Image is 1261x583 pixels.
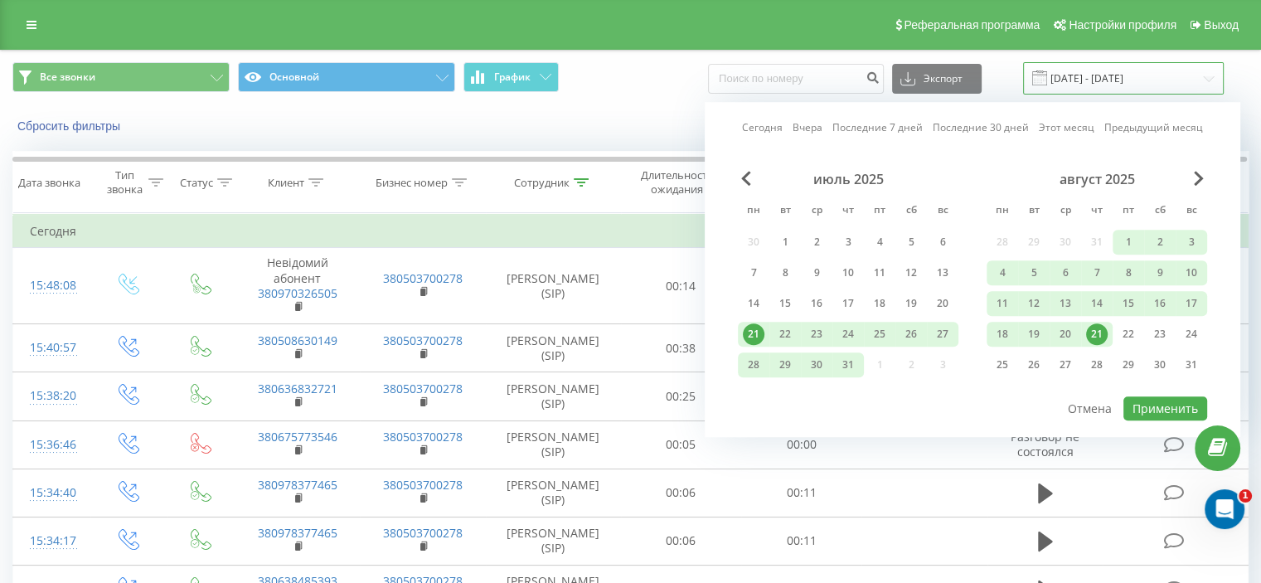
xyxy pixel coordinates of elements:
[987,260,1018,285] div: пн 4 авг. 2025 г.
[743,262,764,284] div: 7
[832,230,864,255] div: чт 3 июля 2025 г.
[832,260,864,285] div: чт 10 июля 2025 г.
[1039,120,1094,136] a: Этот месяц
[927,260,958,285] div: вс 13 июля 2025 г.
[13,215,1249,248] td: Сегодня
[1149,323,1171,345] div: 23
[258,477,337,493] a: 380978377465
[1118,231,1139,253] div: 1
[1144,230,1176,255] div: сб 2 авг. 2025 г.
[769,322,801,347] div: вт 22 июля 2025 г.
[769,230,801,255] div: вт 1 июля 2025 г.
[738,171,958,187] div: июль 2025
[990,199,1015,224] abbr: понедельник
[987,171,1207,187] div: август 2025
[12,119,129,134] button: Сбросить фильтры
[383,333,463,348] a: 380503700278
[1181,293,1202,314] div: 17
[621,248,741,324] td: 00:14
[1144,322,1176,347] div: сб 23 авг. 2025 г.
[900,231,922,253] div: 5
[801,291,832,316] div: ср 16 июля 2025 г.
[1086,262,1108,284] div: 7
[832,322,864,347] div: чт 24 июля 2025 г.
[806,293,827,314] div: 16
[258,285,337,301] a: 380970326505
[1144,291,1176,316] div: сб 16 авг. 2025 г.
[1176,230,1207,255] div: вс 3 авг. 2025 г.
[801,230,832,255] div: ср 2 июля 2025 г.
[987,291,1018,316] div: пн 11 авг. 2025 г.
[621,324,741,372] td: 00:38
[258,525,337,541] a: 380978377465
[806,354,827,376] div: 30
[1179,199,1204,224] abbr: воскресенье
[1176,322,1207,347] div: вс 24 авг. 2025 г.
[774,262,796,284] div: 8
[741,171,751,186] span: Previous Month
[741,469,861,517] td: 00:11
[837,293,859,314] div: 17
[837,354,859,376] div: 31
[1147,199,1172,224] abbr: суббота
[1050,291,1081,316] div: ср 13 авг. 2025 г.
[621,420,741,469] td: 00:05
[793,120,822,136] a: Вчера
[904,18,1040,32] span: Реферальная программа
[1118,293,1139,314] div: 15
[801,352,832,377] div: ср 30 июля 2025 г.
[769,291,801,316] div: вт 15 июля 2025 г.
[1053,199,1078,224] abbr: среда
[1081,352,1113,377] div: чт 28 авг. 2025 г.
[258,333,337,348] a: 380508630149
[900,262,922,284] div: 12
[837,323,859,345] div: 24
[1069,18,1176,32] span: Настройки профиля
[1086,293,1108,314] div: 14
[927,322,958,347] div: вс 27 июля 2025 г.
[774,293,796,314] div: 15
[1123,396,1207,420] button: Применить
[738,352,769,377] div: пн 28 июля 2025 г.
[1113,260,1144,285] div: пт 8 авг. 2025 г.
[869,323,890,345] div: 25
[1113,230,1144,255] div: пт 1 авг. 2025 г.
[1176,291,1207,316] div: вс 17 авг. 2025 г.
[864,291,895,316] div: пт 18 июля 2025 г.
[1144,352,1176,377] div: сб 30 авг. 2025 г.
[741,517,861,565] td: 00:11
[1018,322,1050,347] div: вт 19 авг. 2025 г.
[774,231,796,253] div: 1
[383,525,463,541] a: 380503700278
[708,64,884,94] input: Поиск по номеру
[1149,262,1171,284] div: 9
[1055,293,1076,314] div: 13
[1176,260,1207,285] div: вс 10 авг. 2025 г.
[773,199,798,224] abbr: вторник
[769,352,801,377] div: вт 29 июля 2025 г.
[1055,354,1076,376] div: 27
[258,381,337,396] a: 380636832721
[40,70,95,84] span: Все звонки
[486,372,621,420] td: [PERSON_NAME] (SIP)
[1181,231,1202,253] div: 3
[864,260,895,285] div: пт 11 июля 2025 г.
[238,62,455,92] button: Основной
[837,231,859,253] div: 3
[1086,323,1108,345] div: 21
[621,517,741,565] td: 00:06
[258,429,337,445] a: 380675773546
[1181,262,1202,284] div: 10
[832,120,923,136] a: Последние 7 дней
[486,248,621,324] td: [PERSON_NAME] (SIP)
[895,230,927,255] div: сб 5 июля 2025 г.
[1023,293,1045,314] div: 12
[869,293,890,314] div: 18
[30,429,74,461] div: 15:36:46
[30,525,74,557] div: 15:34:17
[1011,429,1079,459] span: Разговор не состоялся
[1104,120,1203,136] a: Предыдущий месяц
[899,199,924,224] abbr: суббота
[933,120,1029,136] a: Последние 30 дней
[864,322,895,347] div: пт 25 июля 2025 г.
